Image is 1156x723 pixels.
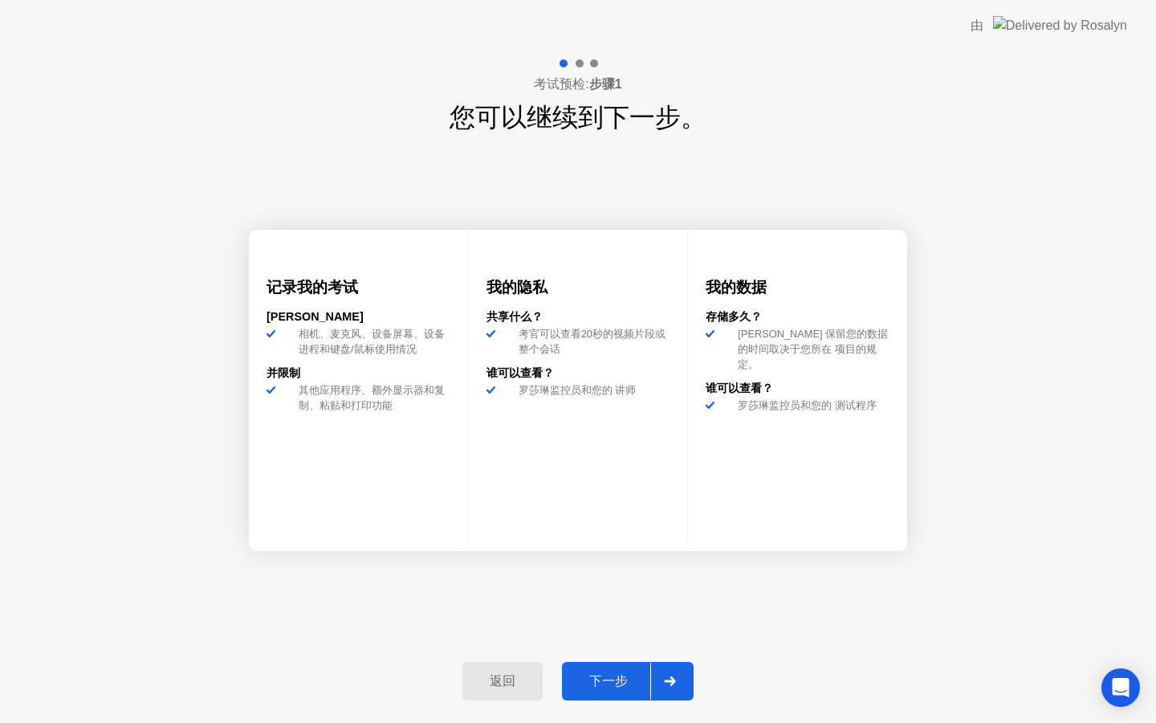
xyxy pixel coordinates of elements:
b: 步骤1 [589,77,622,91]
img: Delivered by Rosalyn [993,16,1127,35]
div: 共享什么？ [486,308,670,326]
div: 罗莎琳监控员和您的 测试程序 [731,398,889,425]
div: 相机、麦克风、设备屏幕、设备进程和键盘/鼠标使用情况 [292,326,450,357]
div: 并限制 [267,365,450,382]
div: 谁可以查看？ [486,365,670,382]
div: [PERSON_NAME] [267,308,450,326]
div: Open Intercom Messenger [1101,668,1140,707]
div: 存储多久？ [706,308,889,326]
div: 其他应用程序、额外显示器和复制、粘贴和打印功能 [292,382,450,413]
button: 返回 [462,662,543,701]
button: 下一步 [562,662,694,701]
div: 下一步 [567,673,650,690]
div: 由 [971,16,983,35]
h3: 记录我的考试 [267,276,450,299]
div: 谁可以查看？ [706,380,889,398]
div: 返回 [467,673,538,690]
h3: 我的隐私 [486,276,670,299]
div: 罗莎琳监控员和您的 讲师 [512,382,670,410]
h4: 考试预检: [534,75,621,94]
h3: 我的数据 [706,276,889,299]
h1: 您可以继续到下一步。 [450,98,706,137]
div: [PERSON_NAME] 保留您的数据的时间取决于您所在 项目的规定。 [731,326,889,373]
div: 考官可以查看20秒的视频片段或整个会话 [512,326,670,357]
